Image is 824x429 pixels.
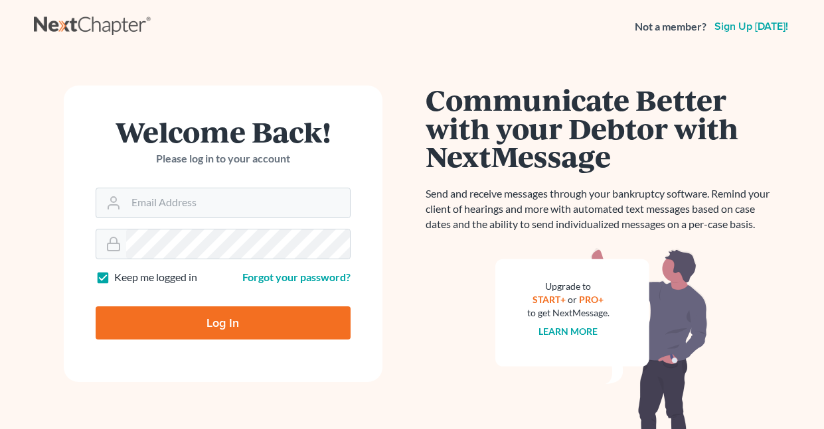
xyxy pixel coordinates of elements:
div: Upgrade to [527,280,610,293]
div: to get NextMessage. [527,306,610,320]
input: Email Address [126,188,350,217]
p: Please log in to your account [96,151,351,166]
a: Forgot your password? [242,271,351,283]
a: Learn more [538,326,598,337]
span: or [568,294,577,305]
label: Keep me logged in [114,270,197,285]
h1: Welcome Back! [96,117,351,146]
input: Log In [96,306,351,339]
strong: Not a member? [635,19,706,34]
p: Send and receive messages through your bankruptcy software. Remind your client of hearings and mo... [426,186,778,232]
h1: Communicate Better with your Debtor with NextMessage [426,86,778,170]
a: PRO+ [579,294,604,305]
a: Sign up [DATE]! [712,21,791,32]
a: START+ [533,294,566,305]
